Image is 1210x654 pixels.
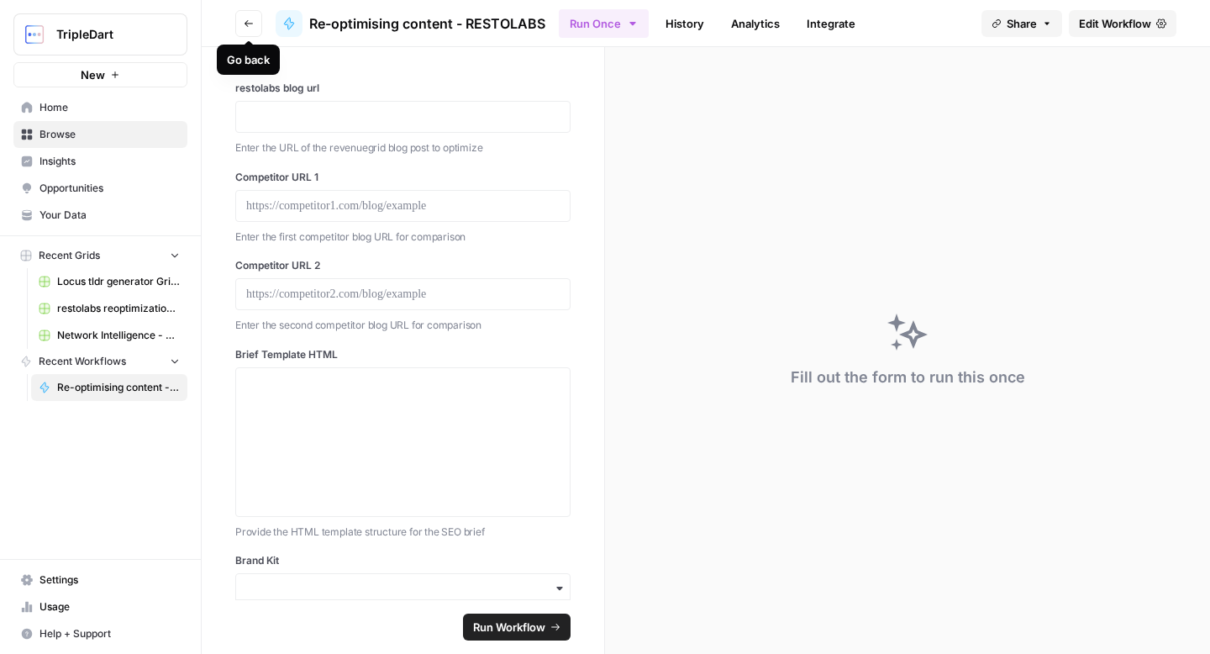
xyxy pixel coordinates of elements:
[13,13,187,55] button: Workspace: TripleDart
[1079,15,1151,32] span: Edit Workflow
[39,181,180,196] span: Opportunities
[81,66,105,83] span: New
[1007,15,1037,32] span: Share
[13,175,187,202] a: Opportunities
[235,347,571,362] label: Brief Template HTML
[13,243,187,268] button: Recent Grids
[655,10,714,37] a: History
[39,248,100,263] span: Recent Grids
[31,268,187,295] a: Locus tldr generator Grid (3)
[13,567,187,593] a: Settings
[13,148,187,175] a: Insights
[235,140,571,156] p: Enter the URL of the revenuegrid blog post to optimize
[56,26,158,43] span: TripleDart
[235,553,571,568] label: Brand Kit
[235,229,571,245] p: Enter the first competitor blog URL for comparison
[235,317,571,334] p: Enter the second competitor blog URL for comparison
[235,258,571,273] label: Competitor URL 2
[39,354,126,369] span: Recent Workflows
[57,274,180,289] span: Locus tldr generator Grid (3)
[39,572,180,588] span: Settings
[13,349,187,374] button: Recent Workflows
[559,9,649,38] button: Run Once
[39,208,180,223] span: Your Data
[721,10,790,37] a: Analytics
[39,599,180,614] span: Usage
[463,614,571,641] button: Run Workflow
[276,10,545,37] a: Re-optimising content - RESTOLABS
[31,374,187,401] a: Re-optimising content - RESTOLABS
[31,322,187,349] a: Network Intelligence - pseo- 1 Grid
[235,81,571,96] label: restolabs blog url
[13,620,187,647] button: Help + Support
[31,295,187,322] a: restolabs reoptimizations aug
[39,127,180,142] span: Browse
[13,62,187,87] button: New
[39,100,180,115] span: Home
[39,154,180,169] span: Insights
[235,524,571,541] p: Provide the HTML template structure for the SEO brief
[235,170,571,185] label: Competitor URL 1
[13,202,187,229] a: Your Data
[57,301,180,316] span: restolabs reoptimizations aug
[227,51,270,68] div: Go back
[19,19,50,50] img: TripleDart Logo
[39,626,180,641] span: Help + Support
[57,328,180,343] span: Network Intelligence - pseo- 1 Grid
[309,13,545,34] span: Re-optimising content - RESTOLABS
[13,121,187,148] a: Browse
[1069,10,1176,37] a: Edit Workflow
[797,10,865,37] a: Integrate
[13,94,187,121] a: Home
[13,593,187,620] a: Usage
[791,366,1025,389] div: Fill out the form to run this once
[57,380,180,395] span: Re-optimising content - RESTOLABS
[981,10,1062,37] button: Share
[473,619,545,636] span: Run Workflow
